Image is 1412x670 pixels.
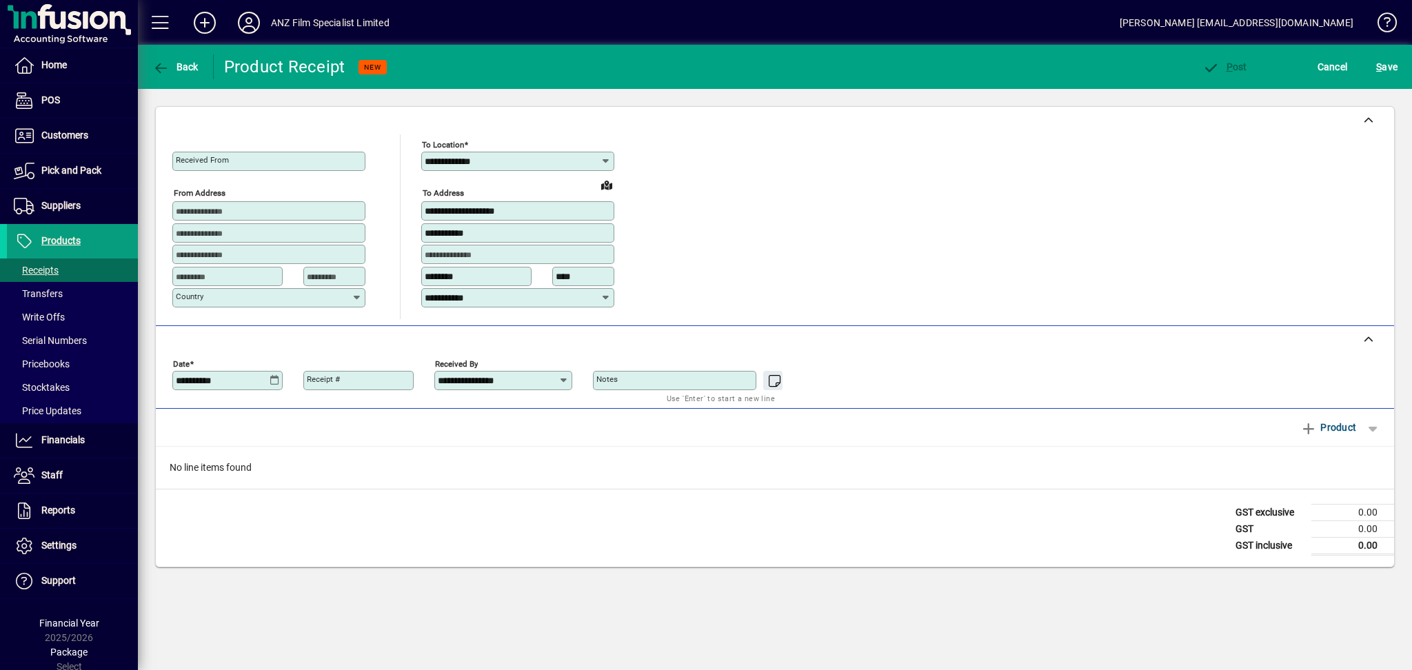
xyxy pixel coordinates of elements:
[7,305,138,329] a: Write Offs
[41,59,67,70] span: Home
[41,540,77,551] span: Settings
[1120,12,1353,34] div: [PERSON_NAME] [EMAIL_ADDRESS][DOMAIN_NAME]
[1311,520,1394,537] td: 0.00
[1227,61,1233,72] span: P
[1229,520,1311,537] td: GST
[176,292,203,301] mat-label: Country
[41,235,81,246] span: Products
[227,10,271,35] button: Profile
[1376,56,1398,78] span: ave
[41,165,101,176] span: Pick and Pack
[422,140,464,150] mat-label: To location
[667,390,775,406] mat-hint: Use 'Enter' to start a new line
[14,288,63,299] span: Transfers
[7,423,138,458] a: Financials
[7,258,138,282] a: Receipts
[307,374,340,384] mat-label: Receipt #
[7,48,138,83] a: Home
[7,154,138,188] a: Pick and Pack
[1311,504,1394,520] td: 0.00
[7,494,138,528] a: Reports
[41,575,76,586] span: Support
[7,352,138,376] a: Pricebooks
[173,358,190,368] mat-label: Date
[176,155,229,165] mat-label: Received From
[435,358,478,368] mat-label: Received by
[1300,416,1356,438] span: Product
[50,647,88,658] span: Package
[1311,537,1394,554] td: 0.00
[14,265,59,276] span: Receipts
[7,83,138,118] a: POS
[1199,54,1251,79] button: Post
[1229,504,1311,520] td: GST exclusive
[7,458,138,493] a: Staff
[7,564,138,598] a: Support
[596,174,618,196] a: View on map
[138,54,214,79] app-page-header-button: Back
[364,63,381,72] span: NEW
[183,10,227,35] button: Add
[41,94,60,105] span: POS
[39,618,99,629] span: Financial Year
[1229,537,1311,554] td: GST inclusive
[1314,54,1351,79] button: Cancel
[14,405,81,416] span: Price Updates
[7,399,138,423] a: Price Updates
[1318,56,1348,78] span: Cancel
[7,119,138,153] a: Customers
[14,382,70,393] span: Stocktakes
[41,505,75,516] span: Reports
[149,54,202,79] button: Back
[1373,54,1401,79] button: Save
[41,434,85,445] span: Financials
[1202,61,1247,72] span: ost
[1293,415,1363,440] button: Product
[41,130,88,141] span: Customers
[41,469,63,480] span: Staff
[271,12,390,34] div: ANZ Film Specialist Limited
[152,61,199,72] span: Back
[156,447,1394,489] div: No line items found
[224,56,345,78] div: Product Receipt
[7,282,138,305] a: Transfers
[596,374,618,384] mat-label: Notes
[7,529,138,563] a: Settings
[7,189,138,223] a: Suppliers
[41,200,81,211] span: Suppliers
[14,358,70,369] span: Pricebooks
[14,312,65,323] span: Write Offs
[1367,3,1395,48] a: Knowledge Base
[7,329,138,352] a: Serial Numbers
[7,376,138,399] a: Stocktakes
[14,335,87,346] span: Serial Numbers
[1376,61,1382,72] span: S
